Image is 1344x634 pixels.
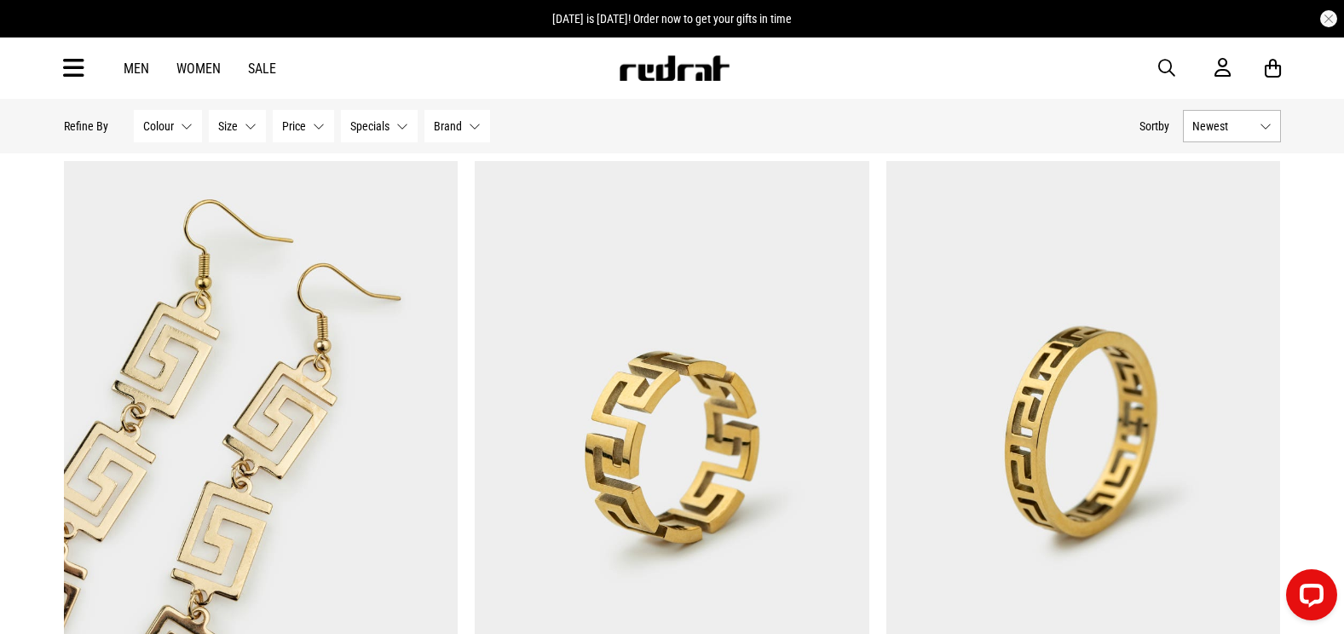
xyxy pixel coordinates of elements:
[1272,562,1344,634] iframe: LiveChat chat widget
[248,61,276,77] a: Sale
[1139,116,1169,136] button: Sortby
[176,61,221,77] a: Women
[209,110,266,142] button: Size
[124,61,149,77] a: Men
[1183,110,1281,142] button: Newest
[424,110,490,142] button: Brand
[552,12,792,26] span: [DATE] is [DATE]! Order now to get your gifts in time
[1158,119,1169,133] span: by
[143,119,174,133] span: Colour
[350,119,389,133] span: Specials
[218,119,238,133] span: Size
[341,110,418,142] button: Specials
[134,110,202,142] button: Colour
[618,55,730,81] img: Redrat logo
[282,119,306,133] span: Price
[273,110,334,142] button: Price
[64,119,108,133] p: Refine By
[1192,119,1253,133] span: Newest
[434,119,462,133] span: Brand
